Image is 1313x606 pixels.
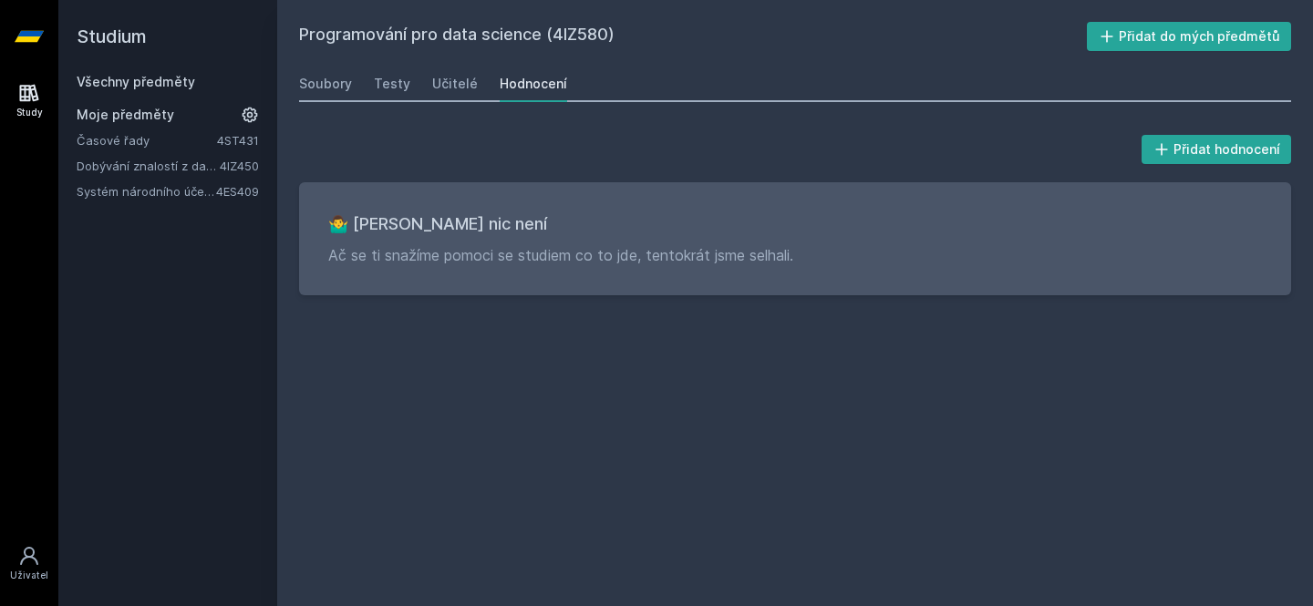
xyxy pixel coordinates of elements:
div: Uživatel [10,569,48,582]
a: Uživatel [4,536,55,591]
span: Moje předměty [77,106,174,124]
a: 4ES409 [216,184,259,199]
a: Soubory [299,66,352,102]
a: Hodnocení [500,66,567,102]
div: Hodnocení [500,75,567,93]
a: Učitelé [432,66,478,102]
div: Učitelé [432,75,478,93]
a: Dobývání znalostí z databází [77,157,220,175]
h2: Programování pro data science (4IZ580) [299,22,1087,51]
a: Všechny předměty [77,74,195,89]
div: Study [16,106,43,119]
p: Ač se ti snažíme pomoci se studiem co to jde, tentokrát jsme selhali. [328,244,1262,266]
a: Testy [374,66,410,102]
a: Systém národního účetnictví a rozbory [77,182,216,200]
button: Přidat do mých předmětů [1087,22,1292,51]
h3: 🤷‍♂️ [PERSON_NAME] nic není [328,211,1262,237]
button: Přidat hodnocení [1142,135,1292,164]
a: 4ST431 [217,133,259,148]
div: Testy [374,75,410,93]
a: Study [4,73,55,128]
a: Časové řady [77,131,217,149]
div: Soubory [299,75,352,93]
a: 4IZ450 [220,159,259,173]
